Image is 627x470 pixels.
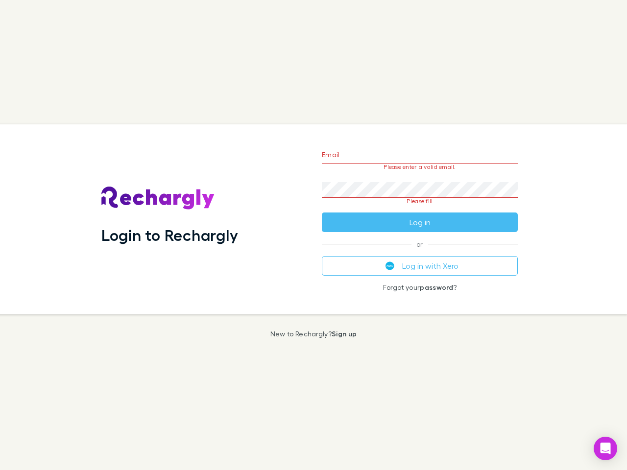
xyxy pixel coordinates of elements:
img: Rechargly's Logo [101,187,215,210]
p: Please enter a valid email. [322,164,518,170]
span: or [322,244,518,244]
p: Forgot your ? [322,283,518,291]
a: Sign up [332,329,357,338]
a: password [420,283,453,291]
h1: Login to Rechargly [101,226,238,244]
button: Log in with Xero [322,256,518,276]
button: Log in [322,212,518,232]
p: Please fill [322,198,518,205]
img: Xero's logo [386,261,394,270]
p: New to Rechargly? [270,330,357,338]
div: Open Intercom Messenger [594,437,617,460]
